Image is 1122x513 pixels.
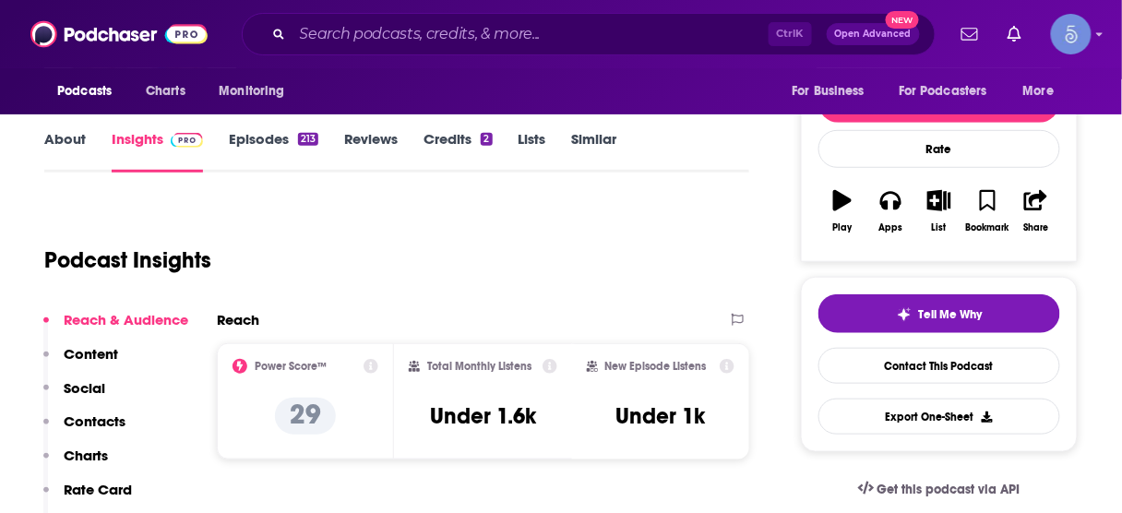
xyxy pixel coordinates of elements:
[1010,74,1078,109] button: open menu
[44,74,136,109] button: open menu
[298,133,318,146] div: 213
[843,467,1035,512] a: Get this podcast via API
[64,447,108,464] p: Charts
[1051,14,1092,54] button: Show profile menu
[879,222,903,233] div: Apps
[866,178,914,245] button: Apps
[519,130,546,173] a: Lists
[171,133,203,148] img: Podchaser Pro
[427,360,531,373] h2: Total Monthly Listens
[112,130,203,173] a: InsightsPodchaser Pro
[1012,178,1060,245] button: Share
[242,13,936,55] div: Search podcasts, credits, & more...
[769,22,812,46] span: Ctrl K
[64,379,105,397] p: Social
[605,360,707,373] h2: New Episode Listens
[424,130,492,173] a: Credits2
[835,30,912,39] span: Open Advanced
[43,412,125,447] button: Contacts
[229,130,318,173] a: Episodes213
[818,130,1060,168] div: Rate
[344,130,398,173] a: Reviews
[877,482,1021,497] span: Get this podcast via API
[206,74,308,109] button: open menu
[134,74,197,109] a: Charts
[64,481,132,498] p: Rate Card
[1023,222,1048,233] div: Share
[915,178,963,245] button: List
[966,222,1009,233] div: Bookmark
[932,222,947,233] div: List
[146,78,185,104] span: Charts
[1051,14,1092,54] img: User Profile
[43,311,188,345] button: Reach & Audience
[44,246,211,274] h1: Podcast Insights
[919,307,983,322] span: Tell Me Why
[792,78,865,104] span: For Business
[615,402,705,430] h3: Under 1k
[818,178,866,245] button: Play
[818,348,1060,384] a: Contact This Podcast
[886,11,919,29] span: New
[779,74,888,109] button: open menu
[219,78,284,104] span: Monitoring
[833,222,853,233] div: Play
[64,412,125,430] p: Contacts
[954,18,985,50] a: Show notifications dropdown
[887,74,1014,109] button: open menu
[827,23,920,45] button: Open AdvancedNew
[818,399,1060,435] button: Export One-Sheet
[275,398,336,435] p: 29
[64,311,188,328] p: Reach & Audience
[818,294,1060,333] button: tell me why sparkleTell Me Why
[1051,14,1092,54] span: Logged in as Spiral5-G1
[217,311,259,328] h2: Reach
[1023,78,1055,104] span: More
[30,17,208,52] img: Podchaser - Follow, Share and Rate Podcasts
[897,307,912,322] img: tell me why sparkle
[43,379,105,413] button: Social
[481,133,492,146] div: 2
[43,447,108,481] button: Charts
[963,178,1011,245] button: Bookmark
[44,130,86,173] a: About
[57,78,112,104] span: Podcasts
[572,130,617,173] a: Similar
[430,402,536,430] h3: Under 1.6k
[255,360,327,373] h2: Power Score™
[292,19,769,49] input: Search podcasts, credits, & more...
[1000,18,1029,50] a: Show notifications dropdown
[899,78,987,104] span: For Podcasters
[43,345,118,379] button: Content
[64,345,118,363] p: Content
